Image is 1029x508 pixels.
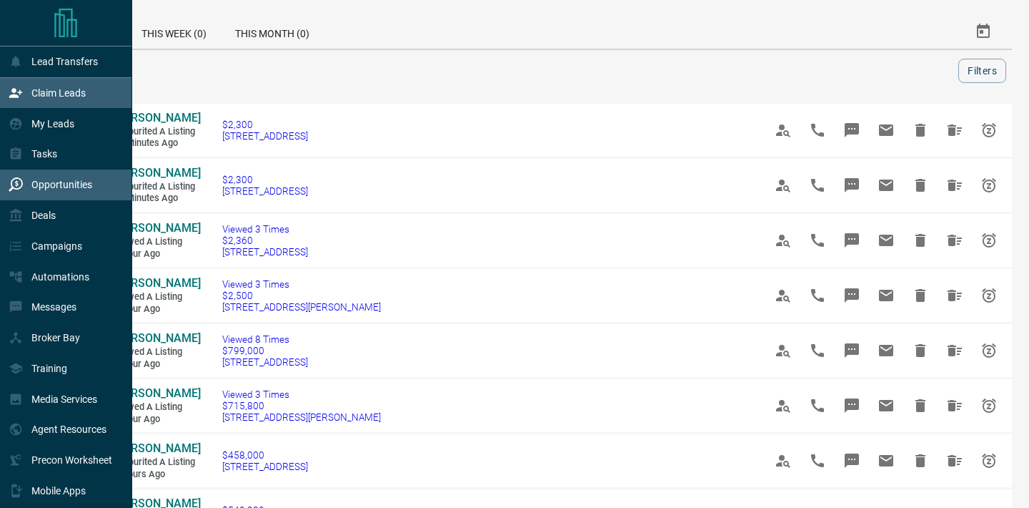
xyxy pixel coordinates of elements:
a: [PERSON_NAME] [114,386,200,401]
span: Call [800,223,835,258]
span: [PERSON_NAME] [114,441,201,455]
span: [STREET_ADDRESS][PERSON_NAME] [222,301,381,313]
a: Viewed 3 Times$2,360[STREET_ADDRESS] [222,223,308,258]
span: [PERSON_NAME] [114,386,201,400]
span: Message [835,278,869,313]
a: $458,000[STREET_ADDRESS] [222,449,308,472]
span: Favourited a Listing [114,126,200,138]
span: Hide All from Gabriella Romano [938,444,972,478]
span: Call [800,278,835,313]
span: [PERSON_NAME] [114,276,201,290]
a: $2,300[STREET_ADDRESS] [222,119,308,142]
span: Email [869,168,903,202]
span: Call [800,333,835,368]
div: This Month (0) [221,14,324,49]
span: 1 hour ago [114,303,200,316]
span: Call [800,168,835,202]
a: [PERSON_NAME] [114,331,200,346]
span: Favourited a Listing [114,181,200,193]
span: $2,300 [222,119,308,130]
span: Hide [903,333,938,368]
span: Viewed 3 Times [222,389,381,400]
span: Hide [903,278,938,313]
div: This Week (0) [127,14,221,49]
span: Hide All from Michael Cerrone [938,168,972,202]
span: Viewed a Listing [114,291,200,303]
span: $799,000 [222,345,308,356]
span: [STREET_ADDRESS][PERSON_NAME] [222,411,381,423]
span: $2,300 [222,174,308,185]
span: View Profile [766,333,800,368]
span: View Profile [766,444,800,478]
span: Email [869,113,903,147]
span: 1 hour ago [114,248,200,260]
a: $2,300[STREET_ADDRESS] [222,174,308,197]
span: Email [869,278,903,313]
span: Viewed 8 Times [222,333,308,345]
span: Viewed a Listing [114,401,200,414]
span: Email [869,333,903,368]
span: Hide [903,389,938,423]
a: [PERSON_NAME] [114,111,200,126]
a: Viewed 3 Times$2,500[STREET_ADDRESS][PERSON_NAME] [222,278,381,313]
span: [STREET_ADDRESS] [222,461,308,472]
a: [PERSON_NAME] [114,166,200,181]
span: $2,500 [222,290,381,301]
span: View Profile [766,223,800,258]
span: [STREET_ADDRESS] [222,356,308,368]
span: 1 hour ago [114,414,200,426]
span: $458,000 [222,449,308,461]
span: 2 hours ago [114,469,200,481]
a: [PERSON_NAME] [114,276,200,291]
span: View Profile [766,113,800,147]
a: Viewed 3 Times$715,800[STREET_ADDRESS][PERSON_NAME] [222,389,381,423]
span: 1 hour ago [114,358,200,371]
span: Snooze [972,223,1006,258]
span: Hide All from Ron Cheng [938,389,972,423]
button: Select Date Range [966,14,1000,49]
span: Hide All from Mila Nikulina [938,223,972,258]
span: Snooze [972,278,1006,313]
a: [PERSON_NAME] [114,221,200,236]
span: Hide All from Mila Nikulina [938,278,972,313]
span: Hide [903,113,938,147]
span: [STREET_ADDRESS] [222,130,308,142]
span: Hide [903,444,938,478]
span: [STREET_ADDRESS] [222,246,308,258]
span: [PERSON_NAME] [114,166,201,180]
span: Message [835,444,869,478]
span: Message [835,113,869,147]
span: $715,800 [222,400,381,411]
button: Filters [958,59,1006,83]
span: Viewed a Listing [114,346,200,358]
span: Email [869,223,903,258]
span: Hide [903,168,938,202]
span: Message [835,223,869,258]
a: Viewed 8 Times$799,000[STREET_ADDRESS] [222,333,308,368]
span: Hide All from Silvea Chowdhury [938,333,972,368]
span: View Profile [766,168,800,202]
span: Message [835,389,869,423]
span: Snooze [972,444,1006,478]
span: Message [835,333,869,368]
span: [PERSON_NAME] [114,221,201,235]
span: Viewed a Listing [114,236,200,248]
span: Call [800,113,835,147]
span: $2,360 [222,235,308,246]
span: 10 minutes ago [114,192,200,205]
span: View Profile [766,278,800,313]
a: [PERSON_NAME] [114,441,200,456]
span: Viewed 3 Times [222,223,308,235]
span: 10 minutes ago [114,137,200,150]
span: Email [869,389,903,423]
span: Message [835,168,869,202]
span: Hide [903,223,938,258]
span: Hide All from Michael Cerrone [938,113,972,147]
span: Snooze [972,333,1006,368]
span: [PERSON_NAME] [114,331,201,345]
span: Favourited a Listing [114,456,200,469]
span: View Profile [766,389,800,423]
span: Email [869,444,903,478]
span: Call [800,389,835,423]
span: Viewed 3 Times [222,278,381,290]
